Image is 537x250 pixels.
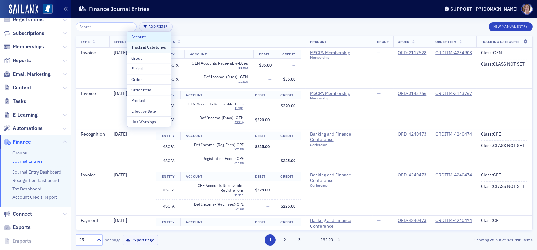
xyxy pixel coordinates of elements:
[4,139,31,146] a: Finance
[4,98,26,105] a: Tasks
[127,84,171,95] button: Order Item
[156,154,180,168] td: MSCPA
[127,116,171,127] button: Has Warnings
[180,91,250,99] th: Account
[190,66,248,70] div: 11353
[156,172,180,181] th: Entity
[4,238,32,245] a: Imports
[320,234,331,246] button: 13120
[186,115,244,120] span: Def Income-(Dues) -GEN
[156,140,180,154] td: MSCPA
[435,132,472,137] div: ORDITM-4240474
[131,45,166,50] div: Tracking Categories
[186,156,244,161] span: Registration Fees - CPE
[310,143,368,147] div: Conference
[292,62,295,68] span: —
[292,187,295,192] span: —
[398,50,426,56] div: ORD-2117528
[377,50,381,55] span: —
[4,30,44,37] a: Subscriptions
[250,218,275,226] th: Debit
[127,74,171,84] button: Order
[283,76,295,82] span: $35.00
[81,90,96,96] span: Invoice
[127,42,171,53] button: Tracking Categories
[481,184,527,189] div: Class : CLASS NOT SET
[275,172,301,181] th: Credit
[435,91,472,96] div: ORDITM-3143767
[377,218,381,223] span: —
[156,181,180,199] td: MSCPA
[12,177,59,183] a: Recognition Dashboard
[105,237,120,243] label: per page
[81,172,96,178] span: Invoice
[250,172,275,181] th: Debit
[253,50,277,59] th: Debit
[435,39,456,44] span: Order Item
[481,61,527,67] div: Class : CLASS NOT SET
[186,183,244,193] span: CPE Accounts Receivable-Registrations
[13,111,38,118] span: E-Learning
[186,147,244,151] div: 22100
[12,158,43,164] a: Journal Entries
[481,218,527,224] div: Class : CPE
[266,158,270,163] span: —
[292,144,295,149] span: —
[79,237,93,243] div: 25
[266,204,270,209] span: —
[186,193,244,197] div: 11311
[131,66,166,71] div: Period
[13,98,26,105] span: Tasks
[89,5,149,13] h1: Finance Journal Entries
[81,39,90,44] span: Type
[310,132,368,143] a: Banking and Finance Conference
[481,50,527,56] div: Class : GEN
[4,57,31,64] a: Reports
[12,194,57,200] a: Account Credit Report
[156,132,180,140] th: Entity
[310,50,368,56] a: MSCPA Membership
[131,87,166,93] div: Order Item
[4,224,31,231] a: Exports
[481,172,527,178] div: Class : CPE
[489,237,496,243] strong: 25
[131,55,166,61] div: Group
[250,91,275,99] th: Debit
[489,23,533,29] a: New Manual Entry
[186,202,244,207] span: Def Income-(Reg Fees)-CPE
[268,76,272,82] span: —
[4,43,44,50] a: Memberships
[13,211,32,218] span: Connect
[190,80,248,84] div: 22210
[186,161,244,165] div: 41100
[279,234,290,246] button: 2
[4,111,38,118] a: E-Learning
[281,204,295,209] span: $225.00
[310,172,368,183] span: Banking and Finance Conference
[398,172,426,178] a: ORD-4240473
[435,172,472,178] a: ORDITM-4240474
[186,120,244,125] div: 22210
[114,218,127,223] span: [DATE]
[450,6,472,12] div: Support
[114,172,127,178] span: [DATE]
[266,103,270,108] span: —
[13,43,44,50] span: Memberships
[385,237,533,243] div: Showing out of items
[489,22,533,31] button: New Manual Entry
[292,117,295,122] span: —
[435,218,472,224] div: ORDITM-4240474
[506,237,523,243] strong: 327,976
[186,106,244,111] div: 11353
[13,57,31,64] span: Reports
[481,229,527,235] div: Class : CLASS NOT SET
[435,50,472,56] div: ORDITM-4234903
[127,95,171,105] button: Product
[186,102,244,106] span: GEN Accounts Receivable-Dues
[13,16,44,23] span: Registrations
[9,4,38,15] img: SailAMX
[156,199,180,213] td: MSCPA
[12,186,41,192] a: Tax Dashboard
[13,139,31,146] span: Finance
